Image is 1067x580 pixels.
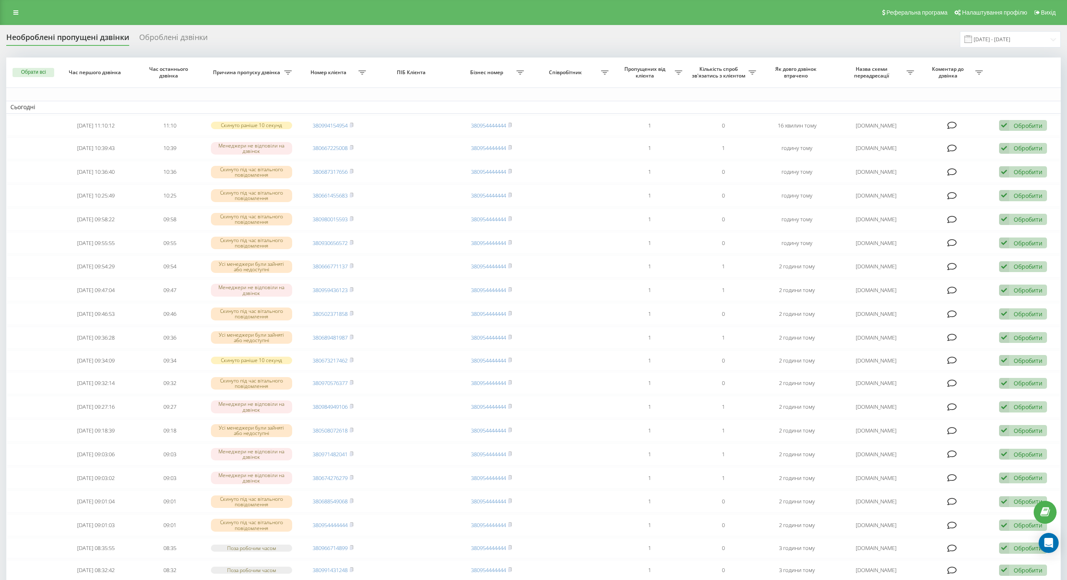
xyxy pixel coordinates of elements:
div: Скинуто під час вітального повідомлення [211,237,292,249]
td: 0 [686,115,760,136]
div: Обробити [1014,379,1042,387]
div: Обробити [1014,239,1042,247]
a: 380666771137 [313,262,348,270]
td: 2 години тому [760,327,834,349]
a: 380954444444 [471,310,506,317]
span: Назва схеми переадресації [838,66,907,79]
td: 2 години тому [760,279,834,301]
td: 1 [686,279,760,301]
td: 1 [613,303,686,325]
td: годину тому [760,208,834,230]
td: 09:01 [133,514,207,536]
td: 2 години тому [760,372,834,394]
div: Обробити [1014,310,1042,318]
td: [DATE] 09:47:04 [59,279,133,301]
div: Обробити [1014,521,1042,529]
td: 1 [613,350,686,371]
div: Менеджери не відповіли на дзвінок [211,284,292,296]
td: 0 [686,232,760,254]
td: 09:27 [133,396,207,418]
td: 09:36 [133,327,207,349]
span: Кількість спроб зв'язатись з клієнтом [691,66,749,79]
td: 2 години тому [760,420,834,442]
div: Обробити [1014,286,1042,294]
div: Обробити [1014,427,1042,435]
td: 09:34 [133,350,207,371]
td: 2 години тому [760,303,834,325]
td: 16 хвилин тому [760,115,834,136]
td: 10:36 [133,161,207,183]
div: Менеджери не відповіли на дзвінок [211,448,292,460]
td: годину тому [760,185,834,207]
a: 380954444444 [471,192,506,199]
a: 380954444444 [313,521,348,529]
td: 1 [686,420,760,442]
div: Обробити [1014,215,1042,223]
span: Час першого дзвінка [66,69,125,76]
span: Співробітник [532,69,601,76]
a: 380954444444 [471,215,506,223]
div: Скинуто під час вітального повідомлення [211,213,292,225]
td: годину тому [760,161,834,183]
td: [DATE] 09:18:39 [59,420,133,442]
td: [DOMAIN_NAME] [834,538,918,558]
td: 0 [686,372,760,394]
td: 1 [613,137,686,160]
a: 380954444444 [471,497,506,505]
a: 380954444444 [471,239,506,247]
td: [DOMAIN_NAME] [834,327,918,349]
td: 1 [613,255,686,277]
td: 1 [613,161,686,183]
td: [DATE] 09:55:55 [59,232,133,254]
td: 2 години тому [760,255,834,277]
td: 09:03 [133,467,207,489]
a: 380954444444 [471,357,506,364]
span: Реферальна програма [887,9,948,16]
td: 2 години тому [760,467,834,489]
td: 09:46 [133,303,207,325]
a: 380930656572 [313,239,348,247]
a: 380954444444 [471,286,506,294]
td: [DOMAIN_NAME] [834,467,918,489]
td: [DATE] 09:27:16 [59,396,133,418]
a: 380971482041 [313,450,348,458]
div: Обробити [1014,262,1042,270]
span: Номер клієнта [301,69,358,76]
span: Бізнес номер [458,69,516,76]
td: 1 [686,443,760,465]
td: 2 години тому [760,350,834,371]
td: 1 [613,232,686,254]
td: 1 [613,185,686,207]
a: 380959436123 [313,286,348,294]
a: 380954444444 [471,403,506,410]
div: Обробити [1014,450,1042,458]
td: 09:47 [133,279,207,301]
span: Час останнього дзвінка [140,66,199,79]
td: 0 [686,490,760,512]
td: 2 години тому [760,396,834,418]
td: 0 [686,161,760,183]
td: [DATE] 10:36:40 [59,161,133,183]
a: 380980015593 [313,215,348,223]
td: [DATE] 09:54:29 [59,255,133,277]
div: Обробити [1014,122,1042,130]
div: Скинуто під час вітального повідомлення [211,377,292,390]
a: 380954444444 [471,379,506,387]
a: 380688549068 [313,497,348,505]
a: 380954444444 [471,427,506,434]
div: Обробити [1014,192,1042,200]
td: 1 [613,396,686,418]
td: 1 [686,467,760,489]
td: 09:32 [133,372,207,394]
td: 08:35 [133,538,207,558]
td: 0 [686,350,760,371]
a: 380954444444 [471,474,506,482]
td: 1 [613,443,686,465]
a: 380966714899 [313,544,348,552]
a: 380954444444 [471,566,506,574]
div: Open Intercom Messenger [1039,533,1059,553]
td: 1 [686,327,760,349]
td: [DOMAIN_NAME] [834,115,918,136]
div: Обробити [1014,144,1042,152]
td: 1 [613,467,686,489]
